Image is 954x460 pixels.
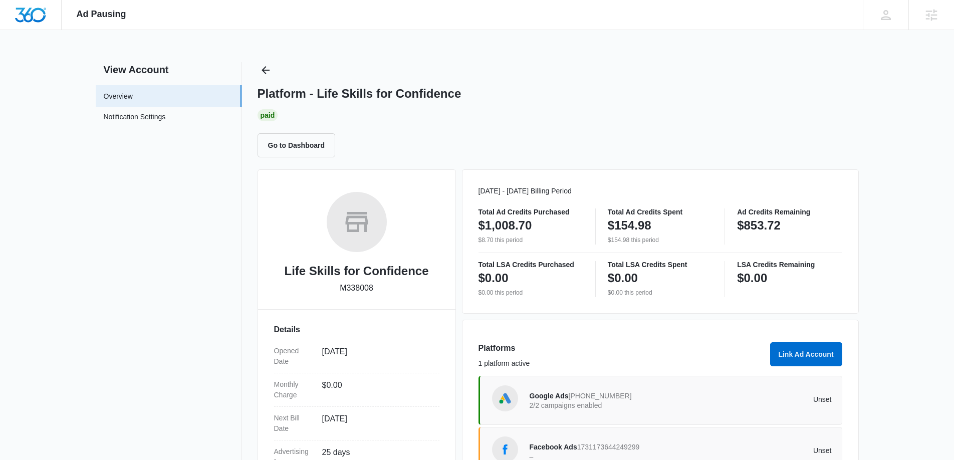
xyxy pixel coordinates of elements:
[258,109,278,121] div: Paid
[479,208,583,215] p: Total Ad Credits Purchased
[479,358,764,369] p: 1 platform active
[479,270,509,286] p: $0.00
[479,186,842,196] p: [DATE] - [DATE] Billing Period
[608,261,712,268] p: Total LSA Credits Spent
[608,288,712,297] p: $0.00 this period
[258,62,274,78] button: Back
[274,413,314,434] dt: Next Bill Date
[680,447,832,454] p: Unset
[479,217,532,234] p: $1,008.70
[104,91,133,102] a: Overview
[577,443,640,451] span: 1731173644249299
[479,261,583,268] p: Total LSA Credits Purchased
[322,346,431,367] dd: [DATE]
[479,376,842,425] a: Google AdsGoogle Ads[PHONE_NUMBER]2/2 campaigns enabledUnset
[737,270,767,286] p: $0.00
[680,396,832,403] p: Unset
[737,217,781,234] p: $853.72
[340,282,373,294] p: M338008
[322,413,431,434] dd: [DATE]
[530,392,569,400] span: Google Ads
[770,342,842,366] button: Link Ad Account
[479,288,583,297] p: $0.00 this period
[608,270,638,286] p: $0.00
[274,379,314,400] dt: Monthly Charge
[530,402,681,409] p: 2/2 campaigns enabled
[569,392,632,400] span: [PHONE_NUMBER]
[479,236,583,245] p: $8.70 this period
[274,373,439,407] div: Monthly Charge$0.00
[274,340,439,373] div: Opened Date[DATE]
[608,236,712,245] p: $154.98 this period
[258,133,336,157] button: Go to Dashboard
[322,379,431,400] dd: $0.00
[737,208,842,215] p: Ad Credits Remaining
[737,261,842,268] p: LSA Credits Remaining
[608,208,712,215] p: Total Ad Credits Spent
[274,324,439,336] h3: Details
[530,443,577,451] span: Facebook Ads
[274,407,439,440] div: Next Bill Date[DATE]
[530,453,681,460] p: –
[479,342,764,354] h3: Platforms
[498,391,513,406] img: Google Ads
[104,112,166,125] a: Notification Settings
[77,9,126,20] span: Ad Pausing
[284,262,428,280] h2: Life Skills for Confidence
[258,86,461,101] h1: Platform - Life Skills for Confidence
[498,442,513,457] img: Facebook Ads
[274,346,314,367] dt: Opened Date
[258,141,342,149] a: Go to Dashboard
[608,217,651,234] p: $154.98
[96,62,242,77] h2: View Account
